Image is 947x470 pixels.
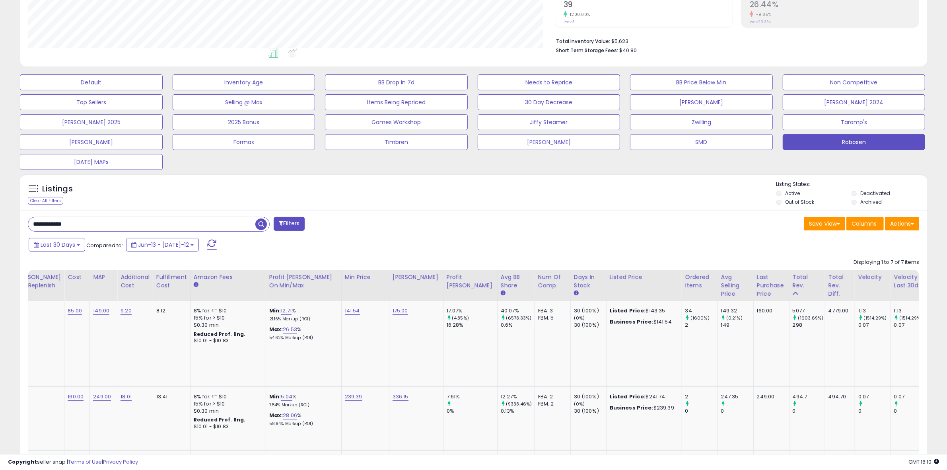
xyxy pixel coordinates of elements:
[8,458,37,466] strong: Copyright
[156,393,184,400] div: 13.41
[846,217,884,230] button: Columns
[574,393,606,400] div: 30 (100%)
[173,94,315,110] button: Selling @ Max
[501,408,535,415] div: 0.13%
[173,134,315,150] button: Formax
[173,114,315,130] button: 2025 Bonus
[447,273,494,290] div: Profit [PERSON_NAME]
[619,47,637,54] span: $40.80
[281,393,292,401] a: 5.04
[574,401,585,407] small: (0%)
[854,259,919,266] div: Displaying 1 to 7 of 7 items
[574,307,606,314] div: 30 (100%)
[20,154,163,170] button: [DATE] MAPs
[281,307,292,315] a: 12.71
[16,273,61,290] div: [PERSON_NAME] Qty Replenish
[121,307,132,315] a: 9.20
[194,423,260,430] div: $10.01 - $10.83
[908,458,939,466] span: 2025-08-12 16:10 GMT
[274,217,305,231] button: Filters
[194,331,246,337] b: Reduced Prof. Rng.
[126,238,199,252] button: Jun-13 - [DATE]-12
[783,94,926,110] button: [PERSON_NAME] 2024
[721,408,753,415] div: 0
[776,181,927,188] p: Listing States:
[452,315,469,321] small: (4.85%)
[325,134,468,150] button: Timbren
[610,404,676,411] div: $239.39
[858,307,891,314] div: 1.13
[194,337,260,344] div: $10.01 - $10.83
[574,322,606,329] div: 30 (100%)
[68,307,82,315] a: 85.00
[852,220,877,228] span: Columns
[269,326,335,341] div: %
[16,393,58,400] div: 0
[325,94,468,110] button: Items Being Repriced
[721,393,753,400] div: 247.35
[556,38,610,45] b: Total Inventory Value:
[20,94,163,110] button: Top Sellers
[574,290,579,297] small: Days In Stock.
[564,20,575,24] small: Prev: 3
[828,393,849,400] div: 494.70
[86,242,123,249] span: Compared to:
[574,408,606,415] div: 30 (100%)
[793,322,825,329] div: 298
[690,315,710,321] small: (1600%)
[721,273,750,298] div: Avg Selling Price
[753,12,772,18] small: -9.85%
[899,315,923,321] small: (1514.29%)
[93,307,109,315] a: 149.00
[757,393,783,400] div: 249.00
[269,307,281,314] b: Min:
[685,307,718,314] div: 34
[610,404,653,411] b: Business Price:
[269,273,338,290] div: Profit [PERSON_NAME] on Min/Max
[894,393,926,400] div: 0.07
[345,393,362,401] a: 239.39
[283,326,297,333] a: 26.53
[538,400,564,408] div: FBM: 2
[860,199,882,205] label: Archived
[556,36,913,45] li: $5,623
[567,12,590,18] small: 1200.00%
[194,281,198,289] small: Amazon Fees.
[538,307,564,314] div: FBA: 3
[783,114,926,130] button: Taramp's
[501,393,535,400] div: 12.27%
[269,335,335,341] p: 54.62% Markup (ROI)
[894,307,926,314] div: 1.13
[93,393,111,401] a: 249.00
[610,393,646,400] b: Listed Price:
[630,134,773,150] button: SMD
[538,273,567,290] div: Num of Comp.
[501,290,506,297] small: Avg BB Share.
[156,307,184,314] div: 8.12
[269,307,335,322] div: %
[858,322,891,329] div: 0.07
[68,273,86,281] div: Cost
[393,307,408,315] a: 175.00
[501,322,535,329] div: 0.6%
[103,458,138,466] a: Privacy Policy
[194,322,260,329] div: $0.30 min
[447,307,497,314] div: 17.07%
[793,273,822,290] div: Total Rev.
[828,307,849,314] div: 4779.00
[538,393,564,400] div: FBA: 2
[858,408,891,415] div: 0
[12,270,64,301] th: Please note that this number is a calculation based on your required days of coverage and your ve...
[194,400,260,408] div: 15% for > $10
[610,318,676,326] div: $141.54
[793,393,825,400] div: 494.7
[156,273,187,290] div: Fulfillment Cost
[785,199,814,205] label: Out of Stock
[610,307,676,314] div: $143.35
[28,197,63,205] div: Clear All Filters
[393,273,440,281] div: [PERSON_NAME]
[138,241,189,249] span: Jun-13 - [DATE]-12
[393,393,408,401] a: 336.15
[721,322,753,329] div: 149
[685,408,718,415] div: 0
